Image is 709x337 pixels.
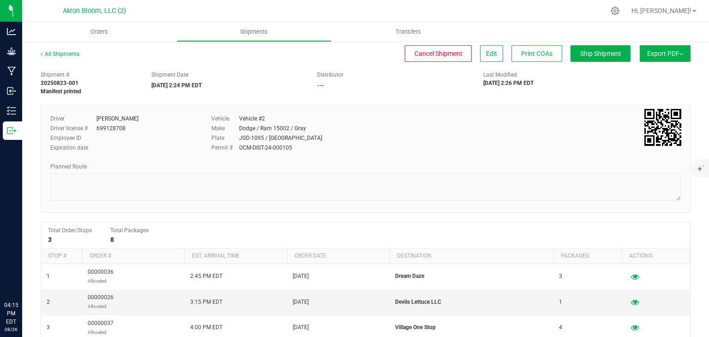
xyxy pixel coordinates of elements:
inline-svg: Manufacturing [7,66,16,76]
span: 00000037 [88,319,114,337]
button: Ship Shipment [571,45,631,62]
inline-svg: Inventory [7,106,16,115]
p: Allocated [88,302,114,311]
inline-svg: Analytics [7,27,16,36]
span: 3:15 PM EDT [190,298,222,307]
span: 1 [47,272,50,281]
button: Edit [480,45,503,62]
label: Permit # [211,144,239,152]
label: Driver [50,114,96,123]
a: Transfers [331,22,486,42]
span: 1 [559,298,562,307]
span: Shipment # [41,71,138,79]
span: Ship Shipment [580,50,621,57]
p: Dream Daze [395,272,548,281]
span: 3 [559,272,562,281]
strong: 20250823-001 [41,80,78,86]
span: Total Packages [110,227,149,234]
button: Export PDF [640,45,691,62]
span: [DATE] [293,298,309,307]
th: Est. arrival time [185,248,287,264]
p: 04:15 PM EDT [4,301,18,326]
span: Transfers [383,28,433,36]
p: 08/26 [4,326,18,333]
div: Dodge / Ram 15002 / Gray [239,124,306,132]
strong: [DATE] 2:26 PM EDT [483,80,534,86]
button: Print COAs [511,45,562,62]
label: Last Modified [483,71,517,79]
strong: 8 [110,236,114,243]
span: Shipments [228,28,280,36]
label: Make [211,124,239,132]
div: 699128708 [96,124,126,132]
div: JGD-1095 / [GEOGRAPHIC_DATA] [239,134,322,142]
span: 2 [47,298,50,307]
label: Employee ID [50,134,96,142]
strong: --- [317,82,324,89]
label: Shipment Date [151,71,188,79]
th: Actions [622,248,690,264]
label: Driver license # [50,124,96,132]
p: Allocated [88,328,114,337]
span: Edit [486,50,497,57]
span: Total Order/Stops [48,227,92,234]
span: 4:00 PM EDT [190,323,222,332]
span: Cancel Shipment [415,50,463,57]
label: Vehicle [211,114,239,123]
span: Hi, [PERSON_NAME]! [631,7,691,14]
span: [DATE] [293,272,309,281]
div: Manage settings [609,6,621,15]
strong: Manifest printed [41,88,81,95]
div: [PERSON_NAME] [96,114,138,123]
th: Packages [553,248,622,264]
th: Order date [287,248,390,264]
span: 00000026 [88,293,114,311]
a: Orders [22,22,177,42]
span: Print COAs [521,50,553,57]
img: Scan me! [644,109,681,146]
span: 00000036 [88,268,114,285]
span: 4 [559,323,562,332]
a: All Shipments [41,51,79,57]
span: 2:45 PM EDT [190,272,222,281]
th: Order # [82,248,185,264]
th: Stop # [41,248,82,264]
th: Destination [390,248,553,264]
strong: 3 [48,236,52,243]
span: 3 [47,323,50,332]
a: Shipments [177,22,331,42]
label: Distributor [317,71,343,79]
strong: [DATE] 2:24 PM EDT [151,82,202,89]
div: Vehicle #2 [239,114,265,123]
p: Devils Lettuce LLC [395,298,548,307]
p: Allocated [88,277,114,285]
label: Plate [211,134,239,142]
span: [DATE] [293,323,309,332]
iframe: Resource center [9,263,37,291]
inline-svg: Grow [7,47,16,56]
p: Village One Stop [395,323,548,332]
button: Cancel Shipment [405,45,472,62]
qrcode: 20250823-001 [644,109,681,146]
label: Expiration date [50,144,96,152]
inline-svg: Outbound [7,126,16,135]
span: Planned Route [50,163,87,170]
span: Akron Bloom, LLC (2) [63,7,126,15]
div: OCM-DIST-24-000105 [239,144,292,152]
inline-svg: Inbound [7,86,16,96]
span: Orders [78,28,120,36]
